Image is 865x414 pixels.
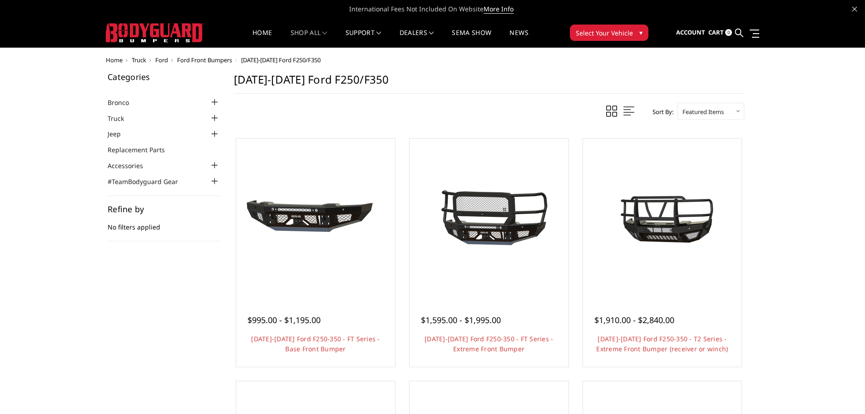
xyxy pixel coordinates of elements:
[251,334,380,353] a: [DATE]-[DATE] Ford F250-350 - FT Series - Base Front Bumper
[708,20,732,45] a: Cart 0
[594,314,674,325] span: $1,910.00 - $2,840.00
[648,105,673,119] label: Sort By:
[509,30,528,47] a: News
[589,177,735,259] img: 2023-2025 Ford F250-350 - T2 Series - Extreme Front Bumper (receiver or winch)
[108,161,154,170] a: Accessories
[106,23,203,42] img: BODYGUARD BUMPERS
[676,28,705,36] span: Account
[247,314,321,325] span: $995.00 - $1,195.00
[484,5,514,14] a: More Info
[132,56,146,64] a: Truck
[708,28,724,36] span: Cart
[570,25,648,41] button: Select Your Vehicle
[252,30,272,47] a: Home
[241,56,321,64] span: [DATE]-[DATE] Ford F250/F350
[400,30,434,47] a: Dealers
[155,56,168,64] a: Ford
[108,129,132,139] a: Jeep
[576,28,633,38] span: Select Your Vehicle
[108,114,135,123] a: Truck
[234,73,744,94] h1: [DATE]-[DATE] Ford F250/F350
[238,141,393,295] a: 2023-2025 Ford F250-350 - FT Series - Base Front Bumper
[108,177,189,186] a: #TeamBodyguard Gear
[421,314,501,325] span: $1,595.00 - $1,995.00
[639,28,643,37] span: ▾
[108,73,220,81] h5: Categories
[108,205,220,213] h5: Refine by
[346,30,381,47] a: Support
[108,145,176,155] a: Replacement Parts
[676,20,705,45] a: Account
[291,30,327,47] a: shop all
[452,30,491,47] a: SEMA Show
[725,29,732,36] span: 0
[108,205,220,241] div: No filters applied
[596,334,728,353] a: [DATE]-[DATE] Ford F250-350 - T2 Series - Extreme Front Bumper (receiver or winch)
[106,56,123,64] a: Home
[412,141,566,295] a: 2023-2025 Ford F250-350 - FT Series - Extreme Front Bumper 2023-2025 Ford F250-350 - FT Series - ...
[243,184,388,252] img: 2023-2025 Ford F250-350 - FT Series - Base Front Bumper
[425,334,553,353] a: [DATE]-[DATE] Ford F250-350 - FT Series - Extreme Front Bumper
[108,98,140,107] a: Bronco
[585,141,740,295] a: 2023-2025 Ford F250-350 - T2 Series - Extreme Front Bumper (receiver or winch) 2023-2025 Ford F25...
[177,56,232,64] a: Ford Front Bumpers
